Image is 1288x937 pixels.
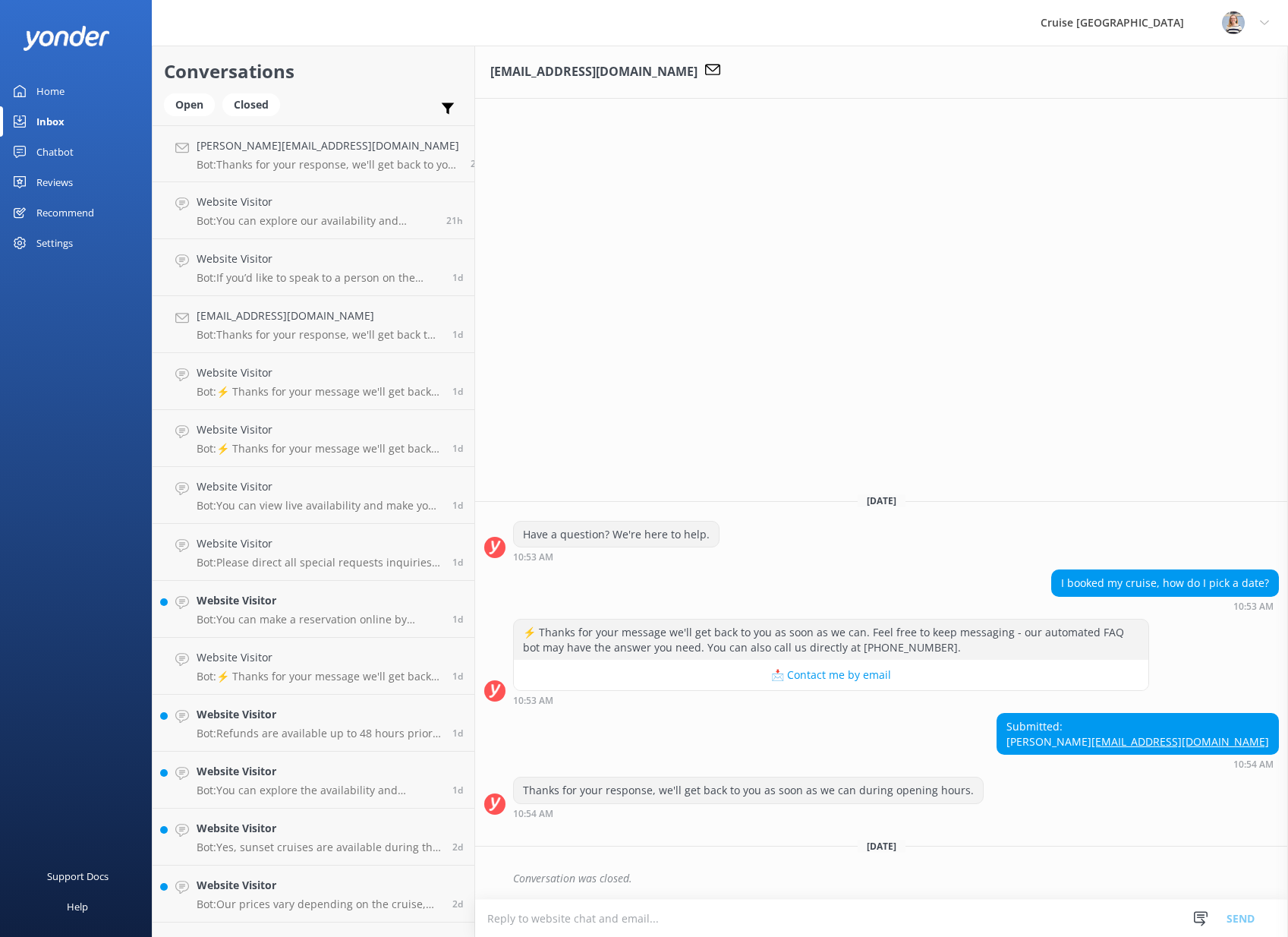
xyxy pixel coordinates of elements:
[197,442,441,456] p: Bot: ⚡ Thanks for your message we'll get back to you as soon as we can. Feel free to keep messagi...
[197,556,441,569] p: Bot: Please direct all special requests inquiries, such as adding champagne, to your private rent...
[452,385,463,398] span: Aug 31 2025 12:35pm (UTC -07:00) America/Tijuana
[153,809,474,866] a: Website VisitorBot:Yes, sunset cruises are available during the week. You can view live availabil...
[197,898,441,911] p: Bot: Our prices vary depending on the cruise, vessel, season, and group size. For the most accura...
[197,251,441,267] h4: Website Visitor
[514,522,719,547] div: Have a question? We're here to help.
[197,784,441,797] p: Bot: You can explore the availability and selection of cruise tickets, including those on Mondays...
[197,328,441,342] p: Bot: Thanks for your response, we'll get back to you as soon as we can during opening hours.
[197,763,441,780] h4: Website Visitor
[153,638,474,695] a: Website VisitorBot:⚡ Thanks for your message we'll get back to you as soon as we can. Feel free t...
[1051,601,1279,611] div: Aug 02 2025 10:53am (UTC -07:00) America/Tijuana
[197,499,441,513] p: Bot: You can view live availability and make your reservation for the Sunset Cruise online at [UR...
[452,613,463,626] span: Aug 31 2025 10:26am (UTC -07:00) America/Tijuana
[153,467,474,524] a: Website VisitorBot:You can view live availability and make your reservation for the Sunset Cruise...
[197,137,459,154] h4: [PERSON_NAME][EMAIL_ADDRESS][DOMAIN_NAME]
[23,26,110,51] img: yonder-white-logo.png
[197,613,441,626] p: Bot: You can make a reservation online by exploring our availability and selection of cruise tick...
[452,784,463,797] span: Aug 30 2025 04:57pm (UTC -07:00) America/Tijuana
[514,660,1148,690] button: 📩 Contact me by email
[452,271,463,284] span: Aug 31 2025 02:17pm (UTC -07:00) America/Tijuana
[67,891,88,922] div: Help
[153,239,474,296] a: Website VisitorBot:If you’d like to speak to a person on the Cruise Newport Beach team, please ca...
[222,93,280,116] div: Closed
[164,93,215,116] div: Open
[164,96,222,112] a: Open
[36,137,74,167] div: Chatbot
[513,551,720,562] div: Aug 02 2025 10:53am (UTC -07:00) America/Tijuana
[471,157,487,170] span: Aug 31 2025 06:02pm (UTC -07:00) America/Tijuana
[153,182,474,239] a: Website VisitorBot:You can explore our availability and selection of cruise tickets at [URL][DOMA...
[514,620,1148,660] div: ⚡ Thanks for your message we'll get back to you as soon as we can. Feel free to keep messaging - ...
[513,866,1279,891] div: Conversation was closed.
[36,76,65,106] div: Home
[153,524,474,581] a: Website VisitorBot:Please direct all special requests inquiries, such as adding champagne, to you...
[153,125,474,182] a: [PERSON_NAME][EMAIL_ADDRESS][DOMAIN_NAME]Bot:Thanks for your response, we'll get back to you as s...
[452,670,463,683] span: Aug 30 2025 10:26pm (UTC -07:00) America/Tijuana
[197,820,441,837] h4: Website Visitor
[452,442,463,455] span: Aug 31 2025 11:14am (UTC -07:00) America/Tijuana
[197,706,441,723] h4: Website Visitor
[197,478,441,495] h4: Website Visitor
[164,57,463,86] h2: Conversations
[197,158,459,172] p: Bot: Thanks for your response, we'll get back to you as soon as we can during opening hours.
[1222,11,1245,34] img: 601-1732735974.jpg
[153,752,474,809] a: Website VisitorBot:You can explore the availability and selection of cruise tickets, including th...
[153,296,474,353] a: [EMAIL_ADDRESS][DOMAIN_NAME]Bot:Thanks for your response, we'll get back to you as soon as we can...
[197,214,435,228] p: Bot: You can explore our availability and selection of cruise tickets at [URL][DOMAIN_NAME]. If y...
[513,808,984,819] div: Aug 02 2025 10:54am (UTC -07:00) America/Tijuana
[997,759,1279,769] div: Aug 02 2025 10:54am (UTC -07:00) America/Tijuana
[452,499,463,512] span: Aug 31 2025 11:13am (UTC -07:00) America/Tijuana
[446,214,463,227] span: Aug 31 2025 05:19pm (UTC -07:00) America/Tijuana
[36,106,65,137] div: Inbox
[514,778,983,803] div: Thanks for your response, we'll get back to you as soon as we can during opening hours.
[1233,602,1274,611] strong: 10:53 AM
[197,385,441,399] p: Bot: ⚡ Thanks for your message we'll get back to you as soon as we can. Feel free to keep messagi...
[197,841,441,854] p: Bot: Yes, sunset cruises are available during the week. You can view live availability and make y...
[36,167,73,197] div: Reviews
[997,714,1278,754] div: Submitted: [PERSON_NAME]
[47,861,109,891] div: Support Docs
[858,840,905,853] span: [DATE]
[1052,570,1278,596] div: I booked my cruise, how do I pick a date?
[197,421,441,438] h4: Website Visitor
[490,62,698,82] h3: [EMAIL_ADDRESS][DOMAIN_NAME]
[484,866,1279,891] div: 2025-08-07T08:43:08.751
[153,353,474,410] a: Website VisitorBot:⚡ Thanks for your message we'll get back to you as soon as we can. Feel free t...
[858,494,905,507] span: [DATE]
[452,898,463,910] span: Aug 30 2025 01:31pm (UTC -07:00) America/Tijuana
[153,581,474,638] a: Website VisitorBot:You can make a reservation online by exploring our availability and selection ...
[222,96,288,112] a: Closed
[197,727,441,740] p: Bot: Refunds are available up to 48 hours prior to departure. Please contact our office for more ...
[197,649,441,666] h4: Website Visitor
[36,197,94,228] div: Recommend
[452,841,463,853] span: Aug 30 2025 01:46pm (UTC -07:00) America/Tijuana
[197,535,441,552] h4: Website Visitor
[1091,734,1269,749] a: [EMAIL_ADDRESS][DOMAIN_NAME]
[197,271,441,285] p: Bot: If you’d like to speak to a person on the Cruise Newport Beach team, please call [PHONE_NUMB...
[197,877,441,894] h4: Website Visitor
[153,410,474,467] a: Website VisitorBot:⚡ Thanks for your message we'll get back to you as soon as we can. Feel free t...
[153,695,474,752] a: Website VisitorBot:Refunds are available up to 48 hours prior to departure. Please contact our of...
[153,866,474,923] a: Website VisitorBot:Our prices vary depending on the cruise, vessel, season, and group size. For t...
[197,194,435,210] h4: Website Visitor
[197,592,441,609] h4: Website Visitor
[197,364,441,381] h4: Website Visitor
[513,695,1149,705] div: Aug 02 2025 10:53am (UTC -07:00) America/Tijuana
[452,328,463,341] span: Aug 31 2025 01:32pm (UTC -07:00) America/Tijuana
[36,228,73,258] div: Settings
[197,308,441,324] h4: [EMAIL_ADDRESS][DOMAIN_NAME]
[1233,760,1274,769] strong: 10:54 AM
[197,670,441,683] p: Bot: ⚡ Thanks for your message we'll get back to you as soon as we can. Feel free to keep messagi...
[452,727,463,740] span: Aug 30 2025 09:30pm (UTC -07:00) America/Tijuana
[513,553,553,562] strong: 10:53 AM
[452,556,463,569] span: Aug 31 2025 10:28am (UTC -07:00) America/Tijuana
[513,696,553,705] strong: 10:53 AM
[513,809,553,819] strong: 10:54 AM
